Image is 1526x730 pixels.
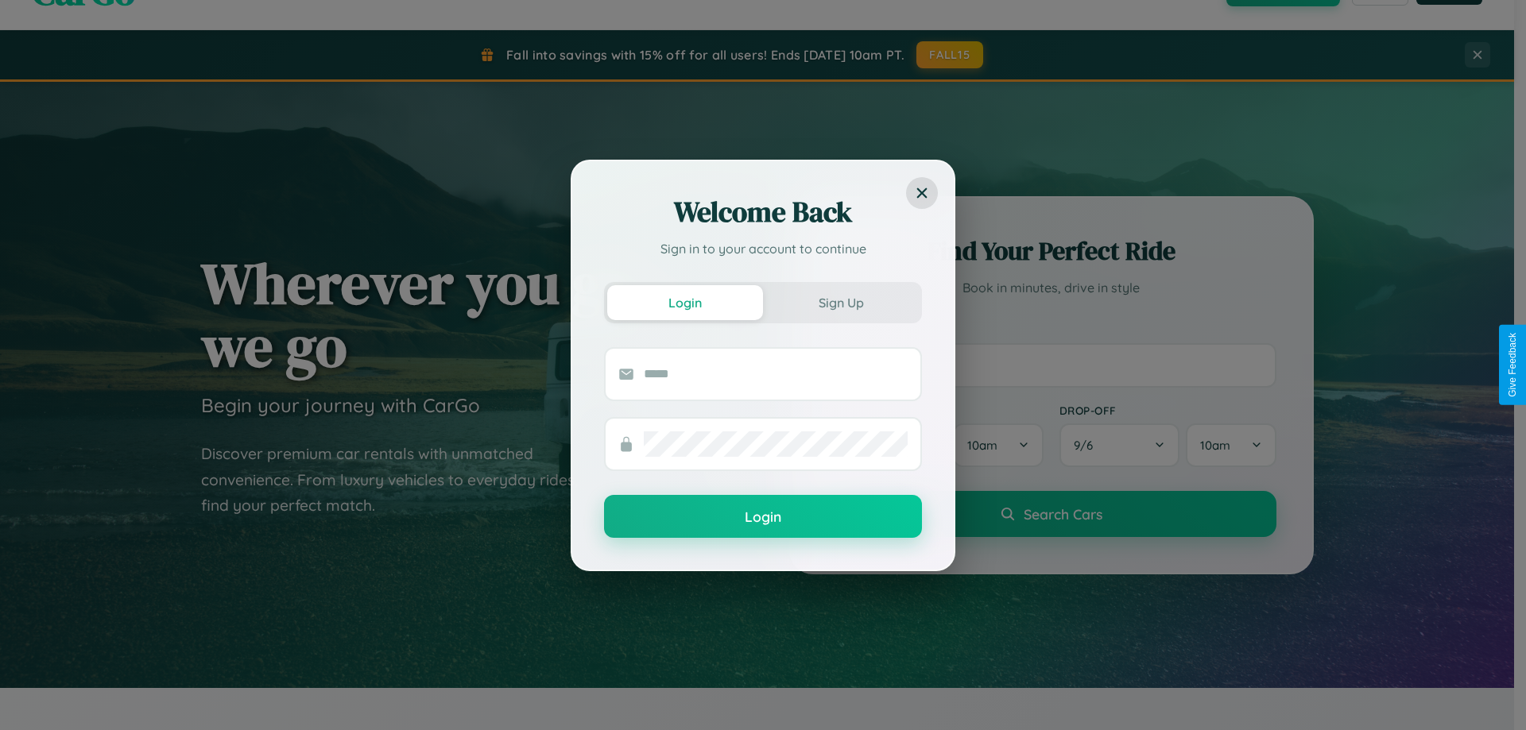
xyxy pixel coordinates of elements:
[1507,333,1518,397] div: Give Feedback
[607,285,763,320] button: Login
[604,239,922,258] p: Sign in to your account to continue
[604,193,922,231] h2: Welcome Back
[763,285,919,320] button: Sign Up
[604,495,922,538] button: Login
